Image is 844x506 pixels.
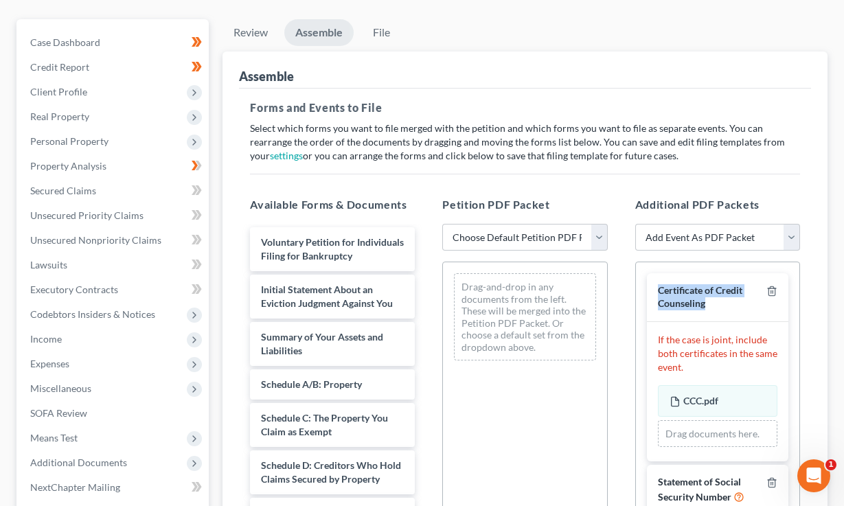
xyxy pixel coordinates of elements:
a: Unsecured Nonpriority Claims [19,228,209,253]
span: Initial Statement About an Eviction Judgment Against You [261,284,393,309]
a: Secured Claims [19,179,209,203]
h5: Additional PDF Packets [635,196,800,213]
a: Credit Report [19,55,209,80]
span: Certificate of Credit Counseling [658,284,742,309]
span: Executory Contracts [30,284,118,295]
span: Real Property [30,111,89,122]
span: Voluntary Petition for Individuals Filing for Bankruptcy [261,236,404,262]
span: Credit Report [30,61,89,73]
a: SOFA Review [19,401,209,426]
span: Property Analysis [30,160,106,172]
span: Lawsuits [30,259,67,271]
p: Select which forms you want to file merged with the petition and which forms you want to file as ... [250,122,800,163]
span: Schedule A/B: Property [261,378,362,390]
span: Schedule D: Creditors Who Hold Claims Secured by Property [261,459,401,485]
span: 1 [825,459,836,470]
span: Means Test [30,432,78,444]
h5: Available Forms & Documents [250,196,415,213]
span: Unsecured Priority Claims [30,209,144,221]
iframe: Intercom live chat [797,459,830,492]
a: Review [223,19,279,46]
p: If the case is joint, include both certificates in the same event. [658,333,777,374]
span: Client Profile [30,86,87,97]
span: Personal Property [30,135,109,147]
span: Expenses [30,358,69,369]
span: Additional Documents [30,457,127,468]
div: Drag-and-drop in any documents from the left. These will be merged into the Petition PDF Packet. ... [454,273,595,360]
span: CCC.pdf [683,395,718,406]
div: Assemble [239,68,294,84]
span: Miscellaneous [30,382,91,394]
a: Assemble [284,19,354,46]
span: Unsecured Nonpriority Claims [30,234,161,246]
span: Summary of Your Assets and Liabilities [261,331,383,356]
span: NextChapter Mailing [30,481,120,493]
a: Property Analysis [19,154,209,179]
span: Secured Claims [30,185,96,196]
a: settings [270,150,303,161]
span: Petition PDF Packet [442,198,549,211]
a: Case Dashboard [19,30,209,55]
span: Case Dashboard [30,36,100,48]
span: Income [30,333,62,345]
a: NextChapter Mailing [19,475,209,500]
span: SOFA Review [30,407,87,419]
span: Codebtors Insiders & Notices [30,308,155,320]
span: Schedule C: The Property You Claim as Exempt [261,412,388,437]
h5: Forms and Events to File [250,100,800,116]
div: Drag documents here. [658,420,777,448]
a: Executory Contracts [19,277,209,302]
span: Statement of Social Security Number [658,476,741,503]
a: Unsecured Priority Claims [19,203,209,228]
a: File [359,19,403,46]
a: Lawsuits [19,253,209,277]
